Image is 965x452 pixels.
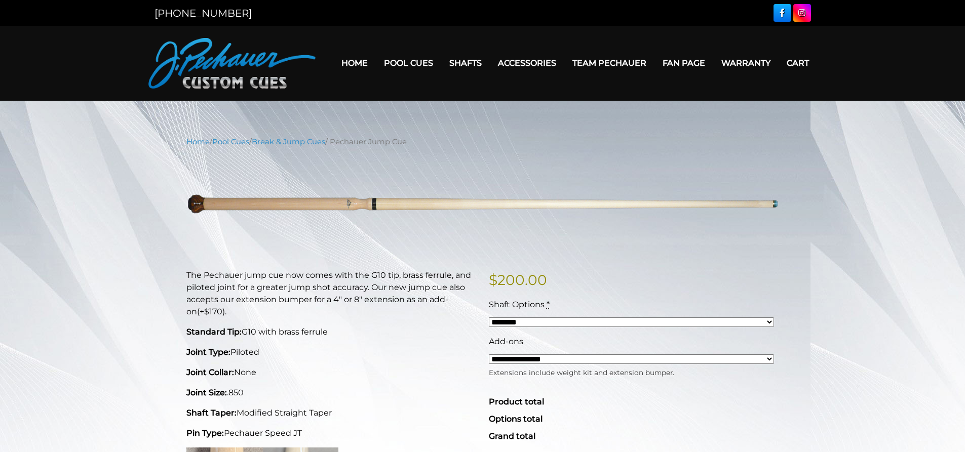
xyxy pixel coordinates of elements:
[186,387,477,399] p: .850
[186,155,779,254] img: new-jump-photo.png
[186,367,234,377] strong: Joint Collar:
[186,347,230,357] strong: Joint Type:
[779,50,817,76] a: Cart
[212,137,249,146] a: Pool Cues
[252,137,325,146] a: Break & Jump Cues
[186,427,477,439] p: Pechauer Speed JT
[155,7,252,19] a: [PHONE_NUMBER]
[186,408,237,418] strong: Shaft Taper:
[489,365,774,378] div: Extensions include weight kit and extension bumper.
[564,50,654,76] a: Team Pechauer
[713,50,779,76] a: Warranty
[186,269,477,318] p: The Pechauer jump cue now comes with the G10 tip, brass ferrule, and piloted joint for a greater ...
[489,414,543,424] span: Options total
[490,50,564,76] a: Accessories
[186,388,227,397] strong: Joint Size:
[186,136,779,147] nav: Breadcrumb
[547,300,550,309] abbr: required
[186,407,477,419] p: Modified Straight Taper
[186,326,477,338] p: G10 with brass ferrule
[186,137,210,146] a: Home
[186,428,224,438] strong: Pin Type:
[376,50,441,76] a: Pool Cues
[186,327,242,337] strong: Standard Tip:
[489,271,497,289] span: $
[489,431,535,441] span: Grand total
[186,346,477,358] p: Piloted
[489,397,544,406] span: Product total
[333,50,376,76] a: Home
[186,366,477,379] p: None
[489,271,547,289] bdi: 200.00
[489,300,545,309] span: Shaft Options
[441,50,490,76] a: Shafts
[489,337,523,346] span: Add-ons
[654,50,713,76] a: Fan Page
[148,38,316,89] img: Pechauer Custom Cues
